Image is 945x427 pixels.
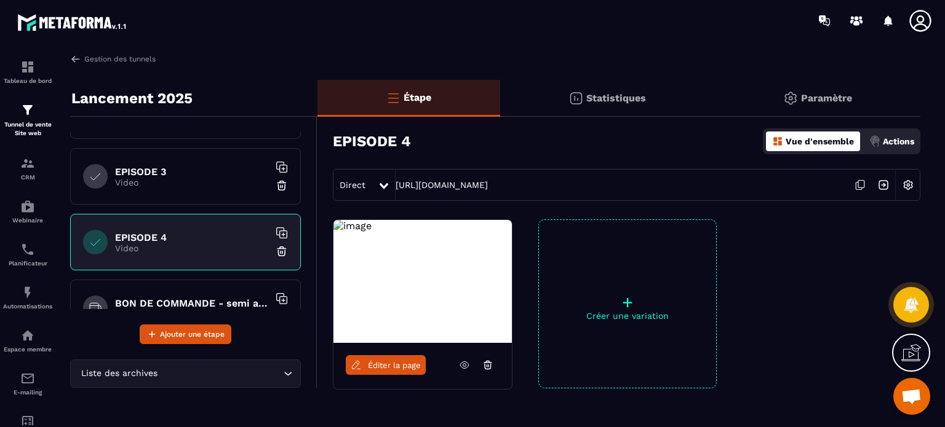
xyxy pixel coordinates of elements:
[3,120,52,138] p: Tunnel de vente Site web
[3,93,52,147] a: formationformationTunnel de vente Site web
[340,180,365,190] span: Direct
[869,136,880,147] img: actions.d6e523a2.png
[20,328,35,343] img: automations
[3,319,52,362] a: automationsautomationsEspace membre
[115,297,269,309] h6: BON DE COMMANDE - semi autonomie
[772,136,783,147] img: dashboard-orange.40269519.svg
[20,199,35,214] img: automations
[3,147,52,190] a: formationformationCRM
[3,303,52,310] p: Automatisations
[78,367,160,380] span: Liste des archives
[396,180,488,190] a: [URL][DOMAIN_NAME]
[20,60,35,74] img: formation
[3,77,52,84] p: Tableau de bord
[20,371,35,386] img: email
[70,53,156,65] a: Gestion des tunnels
[115,309,269,319] p: Payment Page
[3,389,52,396] p: E-mailing
[786,136,854,146] p: Vue d'ensemble
[3,362,52,405] a: emailemailE-mailing
[20,242,35,257] img: scheduler
[20,285,35,300] img: automations
[872,173,895,197] img: arrow-next.bcc2205e.svg
[70,53,81,65] img: arrow
[3,190,52,233] a: automationsautomationsWebinaire
[783,91,798,106] img: setting-gr.5f69749f.svg
[115,178,269,187] p: Video
[333,220,372,232] img: image
[386,90,401,105] img: bars-o.4a397970.svg
[20,156,35,171] img: formation
[883,136,914,146] p: Actions
[3,233,52,276] a: schedulerschedulerPlanificateur
[276,245,288,257] img: trash
[3,217,52,224] p: Webinaire
[115,166,269,178] h6: EPISODE 3
[893,378,930,415] div: Ouvrir le chat
[71,86,193,111] p: Lancement 2025
[115,243,269,253] p: Video
[333,133,411,150] h3: EPISODE 4
[3,50,52,93] a: formationformationTableau de bord
[3,174,52,181] p: CRM
[586,92,646,104] p: Statistiques
[539,294,716,311] p: +
[539,311,716,321] p: Créer une variation
[896,173,920,197] img: setting-w.858f3a88.svg
[160,367,281,380] input: Search for option
[20,103,35,117] img: formation
[70,359,301,388] div: Search for option
[568,91,583,106] img: stats.20deebd0.svg
[140,324,231,344] button: Ajouter une étape
[17,11,128,33] img: logo
[276,179,288,192] img: trash
[368,361,421,370] span: Éditer la page
[115,232,269,243] h6: EPISODE 4
[3,346,52,353] p: Espace membre
[346,355,426,375] a: Éditer la page
[801,92,852,104] p: Paramètre
[404,92,431,103] p: Étape
[160,328,225,340] span: Ajouter une étape
[3,260,52,267] p: Planificateur
[3,276,52,319] a: automationsautomationsAutomatisations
